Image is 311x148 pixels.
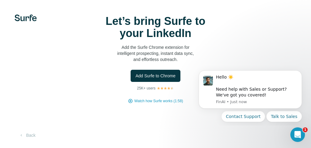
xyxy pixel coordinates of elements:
[290,127,305,142] iframe: Intercom live chat
[303,127,308,132] span: 1
[137,86,155,91] p: 25K+ users
[135,73,176,79] span: Add Surfe to Chrome
[95,44,216,62] p: Add the Surfe Chrome extension for intelligent prospecting, instant data sync, and effortless out...
[157,86,174,90] img: Rating Stars
[95,15,216,39] h1: Let’s bring Surfe to your LinkedIn
[134,98,183,104] button: Watch how Surfe works (1:58)
[131,70,180,82] button: Add Surfe to Chrome
[15,130,40,141] button: Back
[190,65,311,126] iframe: Intercom notifications message
[15,15,37,21] img: Surfe's logo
